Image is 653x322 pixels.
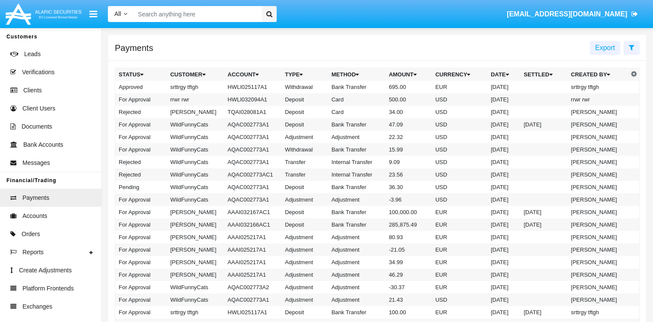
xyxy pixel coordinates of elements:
[167,93,224,106] td: rrwr rwr
[385,68,432,81] th: Amount
[328,143,385,156] td: Bank Transfer
[432,93,488,106] td: USD
[328,181,385,193] td: Bank Transfer
[385,143,432,156] td: 15.99
[281,143,328,156] td: Withdrawal
[115,143,167,156] td: For Approval
[487,106,520,118] td: [DATE]
[520,306,567,319] td: [DATE]
[115,268,167,281] td: For Approval
[568,281,629,294] td: [PERSON_NAME]
[487,143,520,156] td: [DATE]
[432,218,488,231] td: EUR
[281,206,328,218] td: Deposit
[432,193,488,206] td: USD
[281,156,328,168] td: Transfer
[328,256,385,268] td: Adjustment
[432,118,488,131] td: USD
[115,44,153,51] h5: Payments
[281,256,328,268] td: Adjustment
[328,93,385,106] td: Card
[487,281,520,294] td: [DATE]
[281,218,328,231] td: Deposit
[224,181,281,193] td: AQAC002773A1
[281,81,328,93] td: Withdrawal
[487,218,520,231] td: [DATE]
[115,118,167,131] td: For Approval
[224,218,281,231] td: AAAI032166AC1
[4,1,83,27] img: Logo image
[328,156,385,168] td: Internal Transfer
[520,218,567,231] td: [DATE]
[487,193,520,206] td: [DATE]
[224,156,281,168] td: AQAC002773A1
[167,281,224,294] td: WildFunnyCats
[167,68,224,81] th: Customer
[167,268,224,281] td: [PERSON_NAME]
[22,193,49,202] span: Payments
[22,302,52,311] span: Exchanges
[224,268,281,281] td: AAAI025217A1
[328,206,385,218] td: Bank Transfer
[115,218,167,231] td: For Approval
[487,256,520,268] td: [DATE]
[328,81,385,93] td: Bank Transfer
[115,93,167,106] td: For Approval
[281,193,328,206] td: Adjustment
[23,140,63,149] span: Bank Accounts
[224,118,281,131] td: AQAC002773A1
[224,193,281,206] td: AQAC002773A1
[385,193,432,206] td: -3.96
[385,156,432,168] td: 9.09
[224,168,281,181] td: AQAC002773AC1
[167,156,224,168] td: WildFunnyCats
[281,168,328,181] td: Transfer
[22,212,47,221] span: Accounts
[487,118,520,131] td: [DATE]
[108,9,134,19] a: All
[167,193,224,206] td: WildFunnyCats
[590,41,620,55] button: Export
[568,68,629,81] th: Created By
[487,156,520,168] td: [DATE]
[167,306,224,319] td: srttrgy tftgh
[281,181,328,193] td: Deposit
[224,231,281,243] td: AAAI025217A1
[115,306,167,319] td: For Approval
[568,156,629,168] td: [PERSON_NAME]
[114,10,121,17] span: All
[568,256,629,268] td: [PERSON_NAME]
[432,168,488,181] td: USD
[328,231,385,243] td: Adjustment
[167,181,224,193] td: WildFunnyCats
[487,206,520,218] td: [DATE]
[167,131,224,143] td: WildFunnyCats
[224,81,281,93] td: HWLI025117A1
[568,81,629,93] td: srttrgy tftgh
[520,118,567,131] td: [DATE]
[167,256,224,268] td: [PERSON_NAME]
[487,243,520,256] td: [DATE]
[115,156,167,168] td: Rejected
[568,168,629,181] td: [PERSON_NAME]
[22,68,54,77] span: Verifications
[281,294,328,306] td: Adjustment
[568,243,629,256] td: [PERSON_NAME]
[23,86,42,95] span: Clients
[385,181,432,193] td: 36.30
[19,266,72,275] span: Create Adjustments
[385,256,432,268] td: 34.99
[167,81,224,93] td: srttrgy tftgh
[487,68,520,81] th: Date
[328,268,385,281] td: Adjustment
[224,106,281,118] td: TQAI028081A1
[167,218,224,231] td: [PERSON_NAME]
[487,81,520,93] td: [DATE]
[115,193,167,206] td: For Approval
[115,181,167,193] td: Pending
[167,206,224,218] td: [PERSON_NAME]
[167,231,224,243] td: [PERSON_NAME]
[432,156,488,168] td: USD
[385,168,432,181] td: 23.56
[432,206,488,218] td: EUR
